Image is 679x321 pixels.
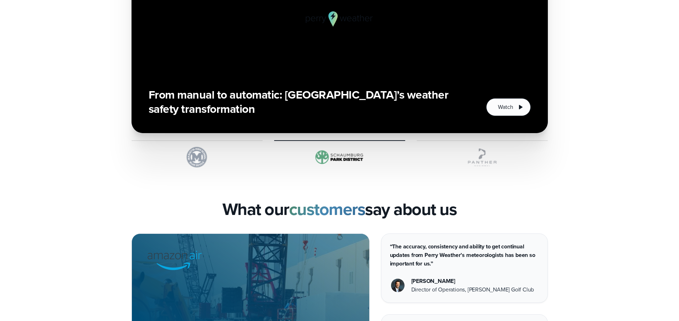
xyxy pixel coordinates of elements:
[132,147,263,168] img: Marietta-High-School.svg
[411,285,534,294] div: Director of Operations, [PERSON_NAME] Golf Club
[149,88,469,116] h3: From manual to automatic: [GEOGRAPHIC_DATA]’s weather safety transformation
[486,98,530,116] button: Watch
[411,277,534,285] div: [PERSON_NAME]
[417,147,548,168] img: Panther-National.svg
[289,196,365,222] strong: customers
[146,248,203,273] img: Amazon Air logo
[390,242,539,268] p: “The accuracy, consistency and ability to get continual updates from Perry Weather’s meteorologis...
[391,279,405,292] img: Matthew Freitag Headshot Photo
[274,147,405,168] img: Schaumburg-Park-District-1.svg
[222,199,457,219] h2: What our say about us
[498,103,513,111] span: Watch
